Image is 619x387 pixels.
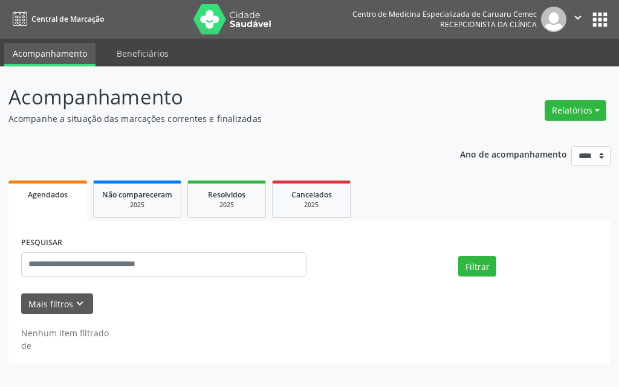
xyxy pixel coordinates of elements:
span: Recepcionista da clínica [440,19,537,30]
span: Central de Marcação [31,14,104,24]
i: keyboard_arrow_down [73,297,86,310]
img: img [541,7,566,32]
button: Relatórios [545,100,606,121]
a: Beneficiários [108,43,177,64]
div: Centro de Medicina Especializada de Caruaru Cemec [352,9,537,19]
button: Filtrar [458,256,496,277]
div: 2025 [281,200,342,209]
div: 2025 [196,200,257,209]
label: PESQUISAR [21,234,62,252]
p: Acompanhe a situação das marcações correntes e finalizadas [8,112,430,125]
span: Resolvidos [208,190,245,200]
a: Acompanhamento [4,43,96,66]
div: 2025 [102,200,172,209]
i:  [571,11,585,24]
button: Mais filtroskeyboard_arrow_down [21,293,93,315]
p: Acompanhamento [8,82,430,112]
span: Não compareceram [102,190,172,200]
button: apps [589,9,611,30]
div: Nenhum item filtrado [21,327,109,339]
p: Ano de acompanhamento [460,146,567,161]
span: Agendados [28,190,68,200]
span: Cancelados [291,190,332,200]
div: de [21,339,109,352]
button:  [566,7,589,32]
a: Central de Marcação [8,9,104,29]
